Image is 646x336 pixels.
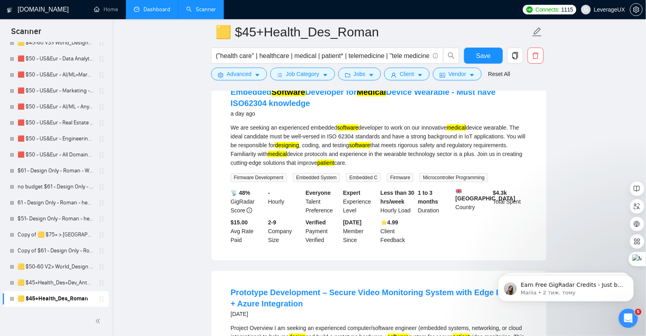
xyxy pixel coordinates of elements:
div: Duration [417,188,454,215]
span: setting [218,72,223,78]
button: Save [464,48,503,64]
span: copy [508,52,523,59]
span: caret-down [369,72,374,78]
a: 🟨 $45+Health_Des+Dev_Antony [18,275,94,291]
span: Jobs [354,70,366,78]
span: holder [98,72,105,78]
input: Search Freelance Jobs... [216,51,429,61]
span: bars [277,72,283,78]
div: a day ago [231,109,527,118]
a: Reset All [488,70,510,78]
span: search [444,52,459,59]
a: $51- Design Only - Roman - health* [18,211,94,227]
span: holder [98,152,105,158]
mark: medical [268,151,287,157]
a: 🟥 $50 - US&Eur - Marketing - Any Biz - Any App [18,83,94,99]
b: Expert [343,190,361,196]
span: caret-down [255,72,260,78]
mark: Software [271,88,305,96]
a: dashboardDashboard [134,6,170,13]
span: delete [528,52,543,59]
span: Save [476,51,490,61]
a: 🟨 $45-60 V3> World_Design+Dev_Antony-Front-End_General [18,35,94,51]
b: $15.00 [231,219,248,226]
b: [GEOGRAPHIC_DATA] [456,188,516,202]
span: holder [98,120,105,126]
div: Member Since [341,218,379,244]
mark: patient [317,160,334,166]
a: no budget $61 - Design Only - Roman - Web Design 2 [18,179,94,195]
span: holder [98,248,105,254]
iframe: Intercom notifications повідомлення [486,258,646,314]
span: holder [98,280,105,286]
div: Hourly [267,188,304,215]
span: holder [98,264,105,270]
div: Experience Level [341,188,379,215]
div: Company Size [267,218,304,244]
span: setting [630,6,642,13]
mark: software [349,142,371,148]
button: copy [507,48,523,64]
mark: medical [447,124,466,131]
b: ⭐️ 4.99 [381,219,398,226]
b: $ 4.3k [493,190,507,196]
span: info-circle [433,53,438,58]
span: Vendor [449,70,466,78]
span: holder [98,200,105,206]
button: folderJobscaret-down [338,68,381,80]
span: holder [98,216,105,222]
mark: designing [275,142,299,148]
b: - [268,190,270,196]
span: double-left [95,317,103,325]
span: holder [98,232,105,238]
div: Country [454,188,492,215]
span: idcard [440,72,445,78]
span: Connects: [536,5,560,14]
span: holder [98,296,105,302]
button: settingAdvancedcaret-down [211,68,267,80]
span: 1115 [561,5,573,14]
a: 🟨 $45+Health_Des_Roman [18,291,94,307]
button: userClientcaret-down [384,68,430,80]
span: holder [98,104,105,110]
b: Verified [306,219,326,226]
a: homeHome [94,6,118,13]
span: holder [98,40,105,46]
mark: software [337,124,359,131]
div: We are seeking an experienced embedded developer to work on our innovative device wearable. The i... [231,123,527,167]
div: Talent Preference [304,188,342,215]
span: holder [98,56,105,62]
span: Firmware [387,173,413,182]
span: Scanner [5,26,48,42]
b: Less than 30 hrs/week [381,190,415,205]
span: caret-down [469,72,475,78]
span: holder [98,88,105,94]
span: user [391,72,397,78]
b: 📡 48% [231,190,250,196]
img: upwork-logo.png [526,6,533,13]
span: folder [345,72,351,78]
div: Payment Verified [304,218,342,244]
b: Everyone [306,190,331,196]
a: setting [630,6,643,13]
a: 🟥 $50 - US&Eur - AI/ML+Marketing - Any Biz - Any App [18,67,94,83]
span: holder [98,184,105,190]
a: 🟥 $50 - US&Eur - AI/ML - Any Biz - Any App [18,99,94,115]
div: GigRadar Score [229,188,267,215]
a: 61 - Design Only - Roman - health* [18,195,94,211]
a: searchScanner [186,6,216,13]
button: barsJob Categorycaret-down [270,68,335,80]
a: $61 - Design Only - Roman - Web Design [18,163,94,179]
iframe: Intercom live chat [619,309,638,328]
button: search [443,48,459,64]
span: holder [98,136,105,142]
span: Microcontroller Programming [420,173,488,182]
b: 2-9 [268,219,276,226]
span: Embedded C [346,173,381,182]
span: Advanced [227,70,251,78]
button: delete [528,48,544,64]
